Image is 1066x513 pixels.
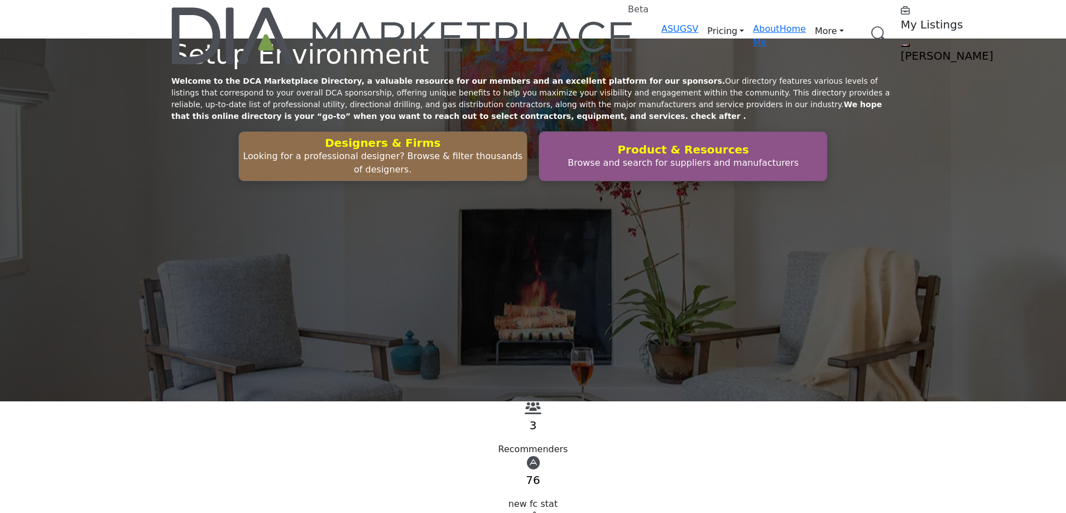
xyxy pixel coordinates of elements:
[171,75,895,122] p: Our directory features various levels of listings that correspond to your overall DCA sponsorship...
[171,443,895,456] div: Recommenders
[859,20,894,49] a: Search
[806,22,853,40] a: More
[542,143,824,156] h2: Product & Resources
[525,405,541,415] a: View Recommenders
[238,131,527,181] button: Designers & Firms Looking for a professional designer? Browse & filter thousands of designers.
[780,23,806,34] a: Home
[171,7,635,64] img: Site Logo
[698,22,753,40] a: Pricing
[171,497,895,511] div: new fc stat
[530,419,537,432] a: 3
[171,76,725,85] strong: Welcome to the DCA Marketplace Directory, a valuable resource for our members and an excellent pl...
[526,473,540,487] a: 76
[539,131,828,181] button: Product & Resources Browse and search for suppliers and manufacturers
[171,7,635,64] a: Beta
[542,156,824,170] p: Browse and search for suppliers and manufacturers
[901,4,1040,31] div: My Listings
[901,18,1040,31] h5: My Listings
[753,23,779,47] a: About Me
[661,23,698,34] a: ASUGSV
[901,49,1040,63] h5: [PERSON_NAME]
[901,44,910,47] button: Show hide supplier dropdown
[242,136,524,150] h2: Designers & Firms
[242,150,524,176] p: Looking for a professional designer? Browse & filter thousands of designers.
[628,4,649,15] h6: Beta
[171,100,882,121] strong: We hope that this online directory is your “go-to” when you want to reach out to select contracto...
